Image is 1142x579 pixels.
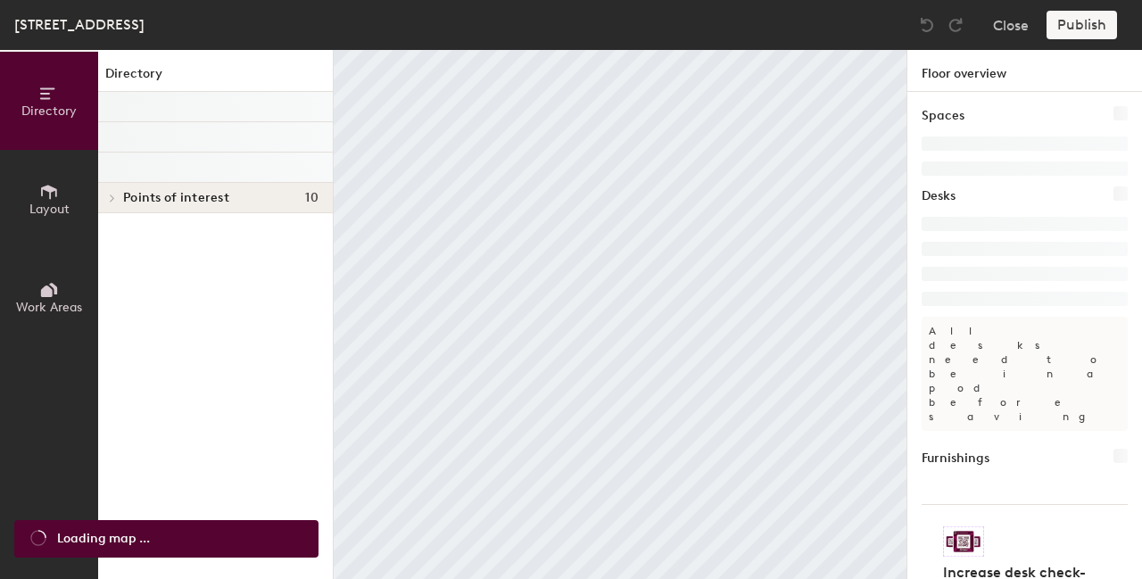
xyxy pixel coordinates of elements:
h1: Floor overview [907,50,1142,92]
span: 10 [305,191,319,205]
img: Redo [947,16,964,34]
h1: Desks [922,186,956,206]
h1: Furnishings [922,449,989,468]
span: Directory [21,103,77,119]
span: Work Areas [16,300,82,315]
canvas: Map [334,50,906,579]
p: All desks need to be in a pod before saving [922,317,1128,431]
button: Close [993,11,1029,39]
img: Undo [918,16,936,34]
span: Layout [29,202,70,217]
h1: Spaces [922,106,964,126]
img: Sticker logo [943,526,984,557]
span: Loading map ... [57,529,150,549]
div: [STREET_ADDRESS] [14,13,145,36]
span: Points of interest [123,191,229,205]
h1: Directory [98,64,333,92]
